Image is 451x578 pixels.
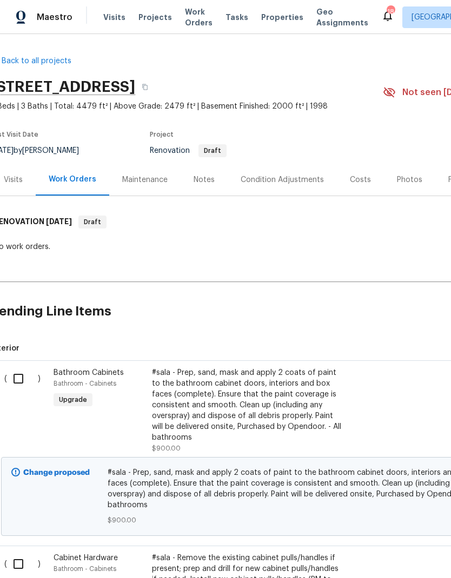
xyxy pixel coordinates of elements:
div: Visits [4,174,23,185]
span: Draft [79,217,105,227]
div: Costs [350,174,371,185]
span: Projects [138,12,172,23]
div: #sala - Prep, sand, mask and apply 2 coats of paint to the bathroom cabinet doors, interiors and ... [152,367,342,443]
span: Renovation [150,147,227,154]
span: Bathroom - Cabinets [54,566,116,572]
div: 18 [387,6,394,17]
span: $900.00 [152,445,181,452]
div: Work Orders [49,174,96,185]
span: Tasks [225,14,248,21]
span: Bathroom Cabinets [54,369,124,377]
span: Visits [103,12,125,23]
span: Draft [200,147,225,154]
span: Cabinet Hardware [54,554,118,562]
div: Photos [397,174,422,185]
span: Project [150,131,174,138]
button: Copy Address [135,77,155,97]
span: Work Orders [185,6,213,28]
div: Notes [194,174,215,185]
div: ( ) [1,364,50,457]
span: [DATE] [46,218,72,225]
span: Properties [261,12,303,23]
span: Geo Assignments [316,6,368,28]
b: Change proposed [23,469,90,476]
div: Condition Adjustments [241,174,324,185]
span: Maestro [37,12,72,23]
span: Bathroom - Cabinets [54,380,116,387]
div: Maintenance [122,174,168,185]
span: Upgrade [55,394,91,405]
